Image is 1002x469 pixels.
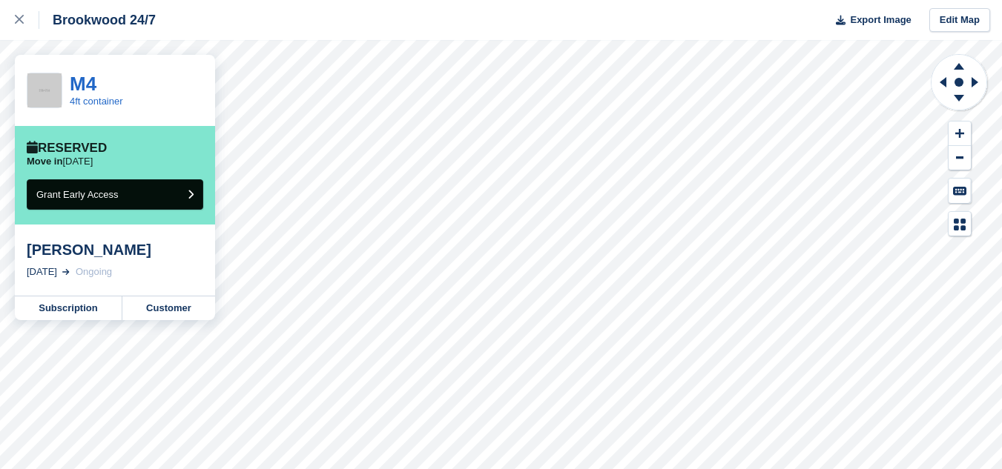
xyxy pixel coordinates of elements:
a: 4ft container [70,96,123,107]
p: [DATE] [27,156,93,167]
span: Export Image [850,13,911,27]
button: Grant Early Access [27,179,203,210]
div: [DATE] [27,265,57,279]
a: M4 [70,73,96,95]
a: Customer [122,296,215,320]
a: Subscription [15,296,122,320]
button: Keyboard Shortcuts [949,179,971,203]
div: Ongoing [76,265,112,279]
span: Grant Early Access [36,189,119,200]
div: Reserved [27,141,107,156]
div: [PERSON_NAME] [27,241,203,259]
button: Zoom Out [949,146,971,170]
button: Zoom In [949,122,971,146]
button: Export Image [827,8,912,33]
a: Edit Map [929,8,990,33]
button: Map Legend [949,212,971,236]
img: arrow-right-light-icn-cde0832a797a2874e46488d9cf13f60e5c3a73dbe684e267c42b8395dfbc2abf.svg [62,269,70,275]
img: 256x256-placeholder-a091544baa16b46aadf0b611073c37e8ed6a367829ab441c3b0103e7cf8a5b1b.png [27,73,62,107]
span: Move in [27,156,62,167]
div: Brookwood 24/7 [39,11,156,29]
